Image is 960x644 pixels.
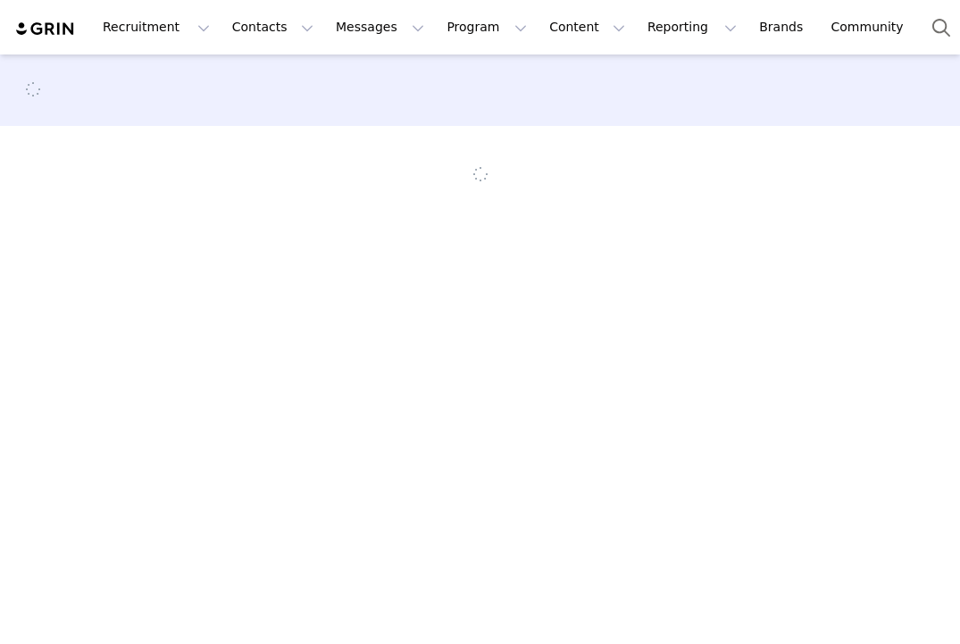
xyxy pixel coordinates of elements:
[748,7,819,47] a: Brands
[436,7,538,47] button: Program
[92,7,221,47] button: Recruitment
[221,7,324,47] button: Contacts
[637,7,747,47] button: Reporting
[538,7,636,47] button: Content
[14,21,77,38] img: grin logo
[821,7,922,47] a: Community
[325,7,435,47] button: Messages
